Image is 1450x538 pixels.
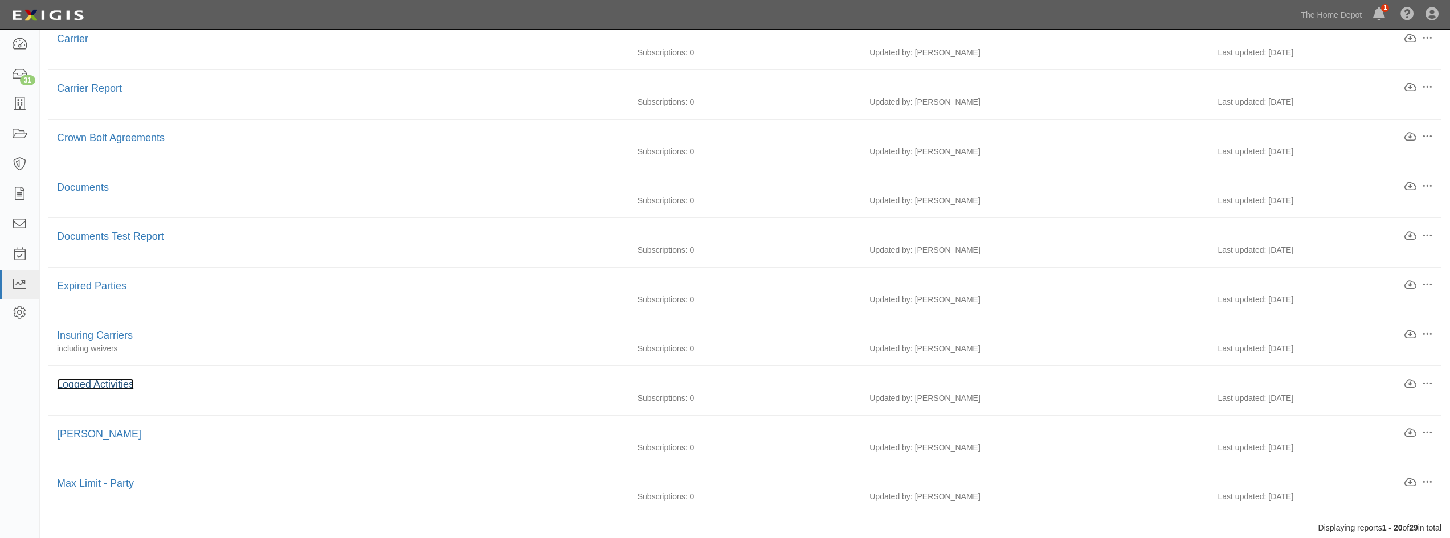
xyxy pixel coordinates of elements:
div: Updated by: [PERSON_NAME] [861,47,1209,58]
div: Last updated: [DATE] [1210,343,1442,354]
a: Logged Activities [57,379,134,390]
a: Download [1404,328,1417,341]
div: Last updated: [DATE] [1210,195,1442,206]
a: Download [1404,131,1417,143]
a: Download [1404,279,1417,291]
div: Max Limit - Party [57,477,1404,491]
div: Updated by: [PERSON_NAME] [861,294,1209,305]
a: The Home Depot [1296,3,1368,26]
div: Subscriptions: 0 [629,343,861,354]
div: Subscriptions: 0 [629,392,861,404]
div: Subscriptions: 0 [629,491,861,502]
a: Documents [57,182,109,193]
div: Documents [57,180,1404,195]
a: Download [1404,32,1417,45]
a: Download [1404,378,1417,391]
div: Documents Test Report [57,229,1404,244]
div: 31 [20,75,35,85]
div: Crown Bolt Agreements [57,131,1404,146]
i: Help Center - Complianz [1400,8,1414,22]
a: Download [1404,180,1417,193]
img: logo-5460c22ac91f19d4615b14bd174203de0afe785f0fc80cf4dbbc73dc1793850b.png [9,5,87,26]
div: Subscriptions: 0 [629,96,861,108]
div: Last updated: [DATE] [1210,491,1442,502]
div: Last updated: [DATE] [1210,96,1442,108]
div: Updated by: [PERSON_NAME] [861,96,1209,108]
div: Insuring Carriers [57,328,1404,343]
a: Download [1404,81,1417,94]
a: Insuring Carriers [57,330,133,341]
div: Carrier [57,32,1404,47]
div: Updated by: [PERSON_NAME] [861,244,1209,256]
div: Updated by: [PERSON_NAME] [861,392,1209,404]
div: Updated by: [PERSON_NAME] [861,146,1209,157]
div: Last updated: [DATE] [1210,244,1442,256]
a: Download [1404,477,1417,489]
div: Updated by: [PERSON_NAME] [861,442,1209,453]
div: Subscriptions: 0 [629,146,861,157]
a: Carrier Report [57,83,122,94]
div: including waivers [48,343,629,354]
div: Last updated: [DATE] [1210,294,1442,305]
div: Updated by: [PERSON_NAME] [861,195,1209,206]
div: Logged Activities [57,377,1404,392]
div: Expired Parties [57,279,1404,294]
a: Carrier [57,33,88,44]
div: Subscriptions: 0 [629,47,861,58]
a: [PERSON_NAME] [57,428,141,440]
div: Last updated: [DATE] [1210,392,1442,404]
div: Subscriptions: 0 [629,195,861,206]
b: 29 [1409,523,1418,532]
div: Updated by: [PERSON_NAME] [861,491,1209,502]
a: Max Limit - Party [57,478,134,489]
div: Subscriptions: 0 [629,442,861,453]
a: Documents Test Report [57,231,164,242]
div: Last updated: [DATE] [1210,442,1442,453]
div: Subscriptions: 0 [629,244,861,256]
div: Last updated: [DATE] [1210,47,1442,58]
a: Crown Bolt Agreements [57,132,165,143]
a: Download [1404,427,1417,440]
div: Last updated: [DATE] [1210,146,1442,157]
b: 1 - 20 [1382,523,1403,532]
div: Matt [57,427,1404,442]
div: Displaying reports of in total [40,522,1450,533]
a: Expired Parties [57,280,126,291]
div: Subscriptions: 0 [629,294,861,305]
div: Carrier Report [57,81,1404,96]
a: Download [1404,230,1417,243]
div: Updated by: [PERSON_NAME] [861,343,1209,354]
